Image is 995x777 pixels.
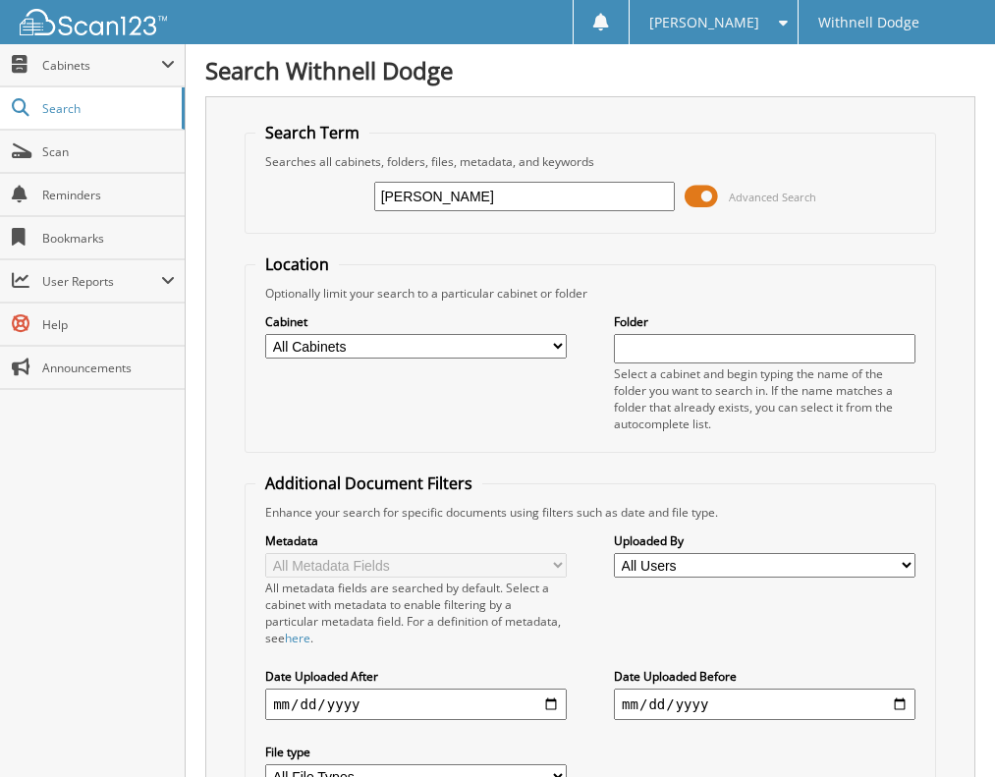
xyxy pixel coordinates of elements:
[255,253,339,275] legend: Location
[614,532,915,549] label: Uploaded By
[285,630,310,646] a: here
[42,316,175,333] span: Help
[614,689,915,720] input: end
[42,187,175,203] span: Reminders
[265,689,567,720] input: start
[255,472,482,494] legend: Additional Document Filters
[42,100,172,117] span: Search
[20,9,167,35] img: scan123-logo-white.svg
[818,17,919,28] span: Withnell Dodge
[649,17,759,28] span: [PERSON_NAME]
[42,360,175,376] span: Announcements
[42,143,175,160] span: Scan
[897,683,995,777] iframe: Chat Widget
[255,122,369,143] legend: Search Term
[614,668,915,685] label: Date Uploaded Before
[729,190,816,204] span: Advanced Search
[614,313,915,330] label: Folder
[265,744,567,760] label: File type
[265,532,567,549] label: Metadata
[205,54,975,86] h1: Search Withnell Dodge
[614,365,915,432] div: Select a cabinet and begin typing the name of the folder you want to search in. If the name match...
[255,504,925,521] div: Enhance your search for specific documents using filters such as date and file type.
[265,580,567,646] div: All metadata fields are searched by default. Select a cabinet with metadata to enable filtering b...
[255,285,925,302] div: Optionally limit your search to a particular cabinet or folder
[265,313,567,330] label: Cabinet
[42,230,175,247] span: Bookmarks
[255,153,925,170] div: Searches all cabinets, folders, files, metadata, and keywords
[42,57,161,74] span: Cabinets
[265,668,567,685] label: Date Uploaded After
[42,273,161,290] span: User Reports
